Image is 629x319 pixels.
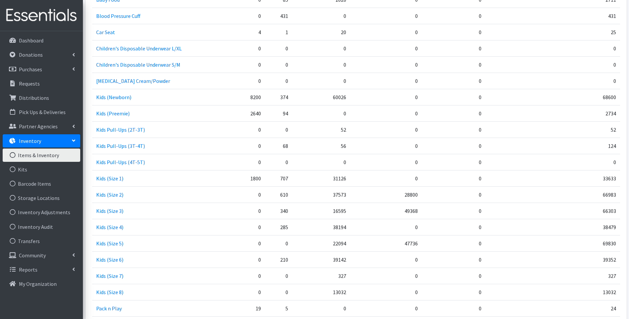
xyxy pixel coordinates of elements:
td: 0 [206,186,265,203]
td: 28800 [350,186,422,203]
td: 0 [350,284,422,300]
img: HumanEssentials [3,4,80,27]
td: 0 [422,170,485,186]
td: 0 [422,73,485,89]
td: 0 [350,268,422,284]
a: Distributions [3,91,80,104]
a: Requests [3,77,80,90]
a: My Organization [3,277,80,290]
td: 52 [292,121,350,138]
td: 0 [567,154,620,170]
p: Reports [19,266,37,273]
td: 340 [265,203,292,219]
a: Barcode Items [3,177,80,190]
td: 0 [206,8,265,24]
td: 210 [265,251,292,268]
a: Kids (Size 6) [96,256,123,263]
a: Kids (Size 3) [96,208,123,214]
td: 52 [567,121,620,138]
td: 0 [350,138,422,154]
td: 0 [350,73,422,89]
td: 0 [422,40,485,56]
td: 285 [265,219,292,235]
td: 0 [350,300,422,316]
td: 1800 [206,170,265,186]
td: 374 [265,89,292,105]
td: 16595 [292,203,350,219]
td: 0 [422,154,485,170]
a: Kids (Size 2) [96,191,123,198]
td: 0 [292,300,350,316]
td: 124 [567,138,620,154]
td: 39352 [567,251,620,268]
a: Storage Locations [3,191,80,205]
a: [MEDICAL_DATA] Cream/Powder [96,78,170,84]
td: 0 [265,235,292,251]
a: Car Seat [96,29,115,35]
td: 33633 [567,170,620,186]
td: 0 [422,89,485,105]
td: 0 [206,235,265,251]
td: 56 [292,138,350,154]
td: 2734 [567,105,620,121]
p: Community [19,252,46,259]
a: Kits [3,163,80,176]
td: 0 [422,219,485,235]
td: 0 [206,219,265,235]
a: Inventory Audit [3,220,80,233]
td: 0 [206,138,265,154]
a: Community [3,249,80,262]
a: Purchases [3,63,80,76]
p: Partner Agencies [19,123,58,130]
a: Pack n Play [96,305,122,312]
td: 0 [350,89,422,105]
td: 39142 [292,251,350,268]
td: 5 [265,300,292,316]
td: 431 [567,8,620,24]
a: Children's Disposable Underwear L/XL [96,45,182,52]
td: 19 [206,300,265,316]
a: Kids (Size 7) [96,273,123,279]
a: Kids Pull-Ups (2T-3T) [96,126,145,133]
td: 25 [567,24,620,40]
td: 0 [206,154,265,170]
a: Children's Disposable Underwear S/M [96,61,180,68]
td: 0 [422,203,485,219]
a: Kids (Size 8) [96,289,123,295]
td: 0 [350,105,422,121]
td: 66303 [567,203,620,219]
td: 0 [292,73,350,89]
p: Donations [19,51,43,58]
td: 431 [265,8,292,24]
td: 0 [350,24,422,40]
td: 0 [350,154,422,170]
td: 0 [292,40,350,56]
a: Kids (Preemie) [96,110,130,117]
td: 0 [206,284,265,300]
a: Dashboard [3,34,80,47]
td: 0 [265,121,292,138]
td: 0 [567,56,620,73]
td: 0 [567,40,620,56]
td: 4 [206,24,265,40]
td: 0 [350,40,422,56]
td: 13032 [567,284,620,300]
td: 0 [422,56,485,73]
td: 0 [292,105,350,121]
td: 31126 [292,170,350,186]
td: 69830 [567,235,620,251]
td: 49368 [350,203,422,219]
td: 0 [422,186,485,203]
td: 0 [206,203,265,219]
td: 0 [422,24,485,40]
td: 60026 [292,89,350,105]
td: 38194 [292,219,350,235]
td: 94 [265,105,292,121]
td: 1 [265,24,292,40]
p: Purchases [19,66,42,73]
td: 68 [265,138,292,154]
p: Inventory [19,138,41,144]
td: 0 [350,219,422,235]
a: Kids Pull-Ups (4T-5T) [96,159,145,165]
td: 68600 [567,89,620,105]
